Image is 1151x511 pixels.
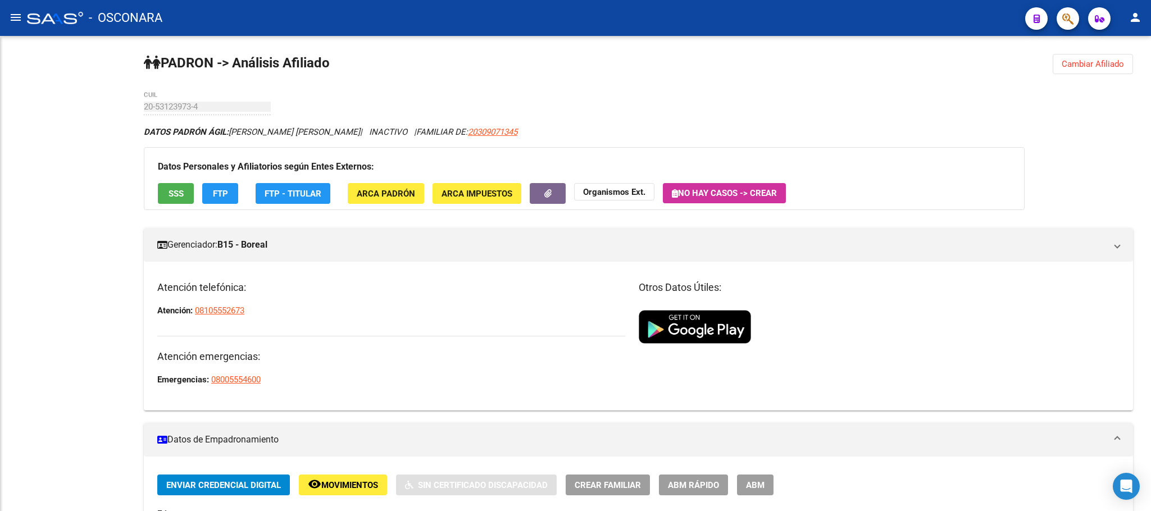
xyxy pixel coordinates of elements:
strong: Emergencias: [157,375,209,385]
span: Movimientos [321,480,378,490]
span: [PERSON_NAME] [PERSON_NAME] [144,127,360,137]
button: ABM [737,474,774,495]
h3: Atención emergencias: [157,349,625,364]
button: Crear Familiar [566,474,650,495]
span: - OSCONARA [89,6,162,30]
button: Enviar Credencial Digital [157,474,290,495]
span: ARCA Padrón [357,189,415,199]
span: ABM [746,480,765,490]
div: Open Intercom Messenger [1113,473,1140,500]
strong: Atención: [157,305,193,316]
i: | INACTIVO | [144,127,517,137]
mat-expansion-panel-header: Gerenciador:B15 - Boreal [144,228,1133,262]
div: Gerenciador:B15 - Boreal [144,262,1133,410]
h3: Datos Personales y Afiliatorios según Entes Externos: [158,159,1011,175]
strong: PADRON -> Análisis Afiliado [144,55,330,71]
span: FTP [213,189,228,199]
span: No hay casos -> Crear [672,188,777,198]
img: logo-play-store [639,310,751,344]
h3: Otros Datos Útiles: [639,280,1120,295]
mat-expansion-panel-header: Datos de Empadronamiento [144,423,1133,457]
button: FTP - Titular [256,183,330,204]
button: Movimientos [299,474,387,495]
button: Organismos Ext. [574,183,654,200]
button: ABM Rápido [659,474,728,495]
span: FTP - Titular [265,189,321,199]
span: Crear Familiar [575,480,641,490]
button: No hay casos -> Crear [663,183,786,203]
span: Cambiar Afiliado [1062,59,1124,69]
mat-icon: menu [9,11,22,24]
a: 08105552673 [195,305,244,316]
strong: Organismos Ext. [583,187,645,197]
span: FAMILIAR DE: [416,127,517,137]
strong: B15 - Boreal [217,239,267,251]
mat-icon: person [1129,11,1142,24]
span: Sin Certificado Discapacidad [418,480,548,490]
button: ARCA Padrón [348,183,424,204]
button: FTP [202,183,238,204]
h3: Atención telefónica: [157,280,625,295]
a: 08005554600 [211,375,261,385]
mat-panel-title: Datos de Empadronamiento [157,434,1106,446]
button: Sin Certificado Discapacidad [396,474,557,495]
button: SSS [158,183,194,204]
span: 20309071345 [468,127,517,137]
span: ARCA Impuestos [442,189,512,199]
span: ABM Rápido [668,480,719,490]
span: SSS [169,189,184,199]
strong: DATOS PADRÓN ÁGIL: [144,127,229,137]
button: ARCA Impuestos [433,183,521,204]
span: Enviar Credencial Digital [166,480,281,490]
mat-icon: remove_red_eye [308,477,321,491]
button: Cambiar Afiliado [1053,54,1133,74]
mat-panel-title: Gerenciador: [157,239,1106,251]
